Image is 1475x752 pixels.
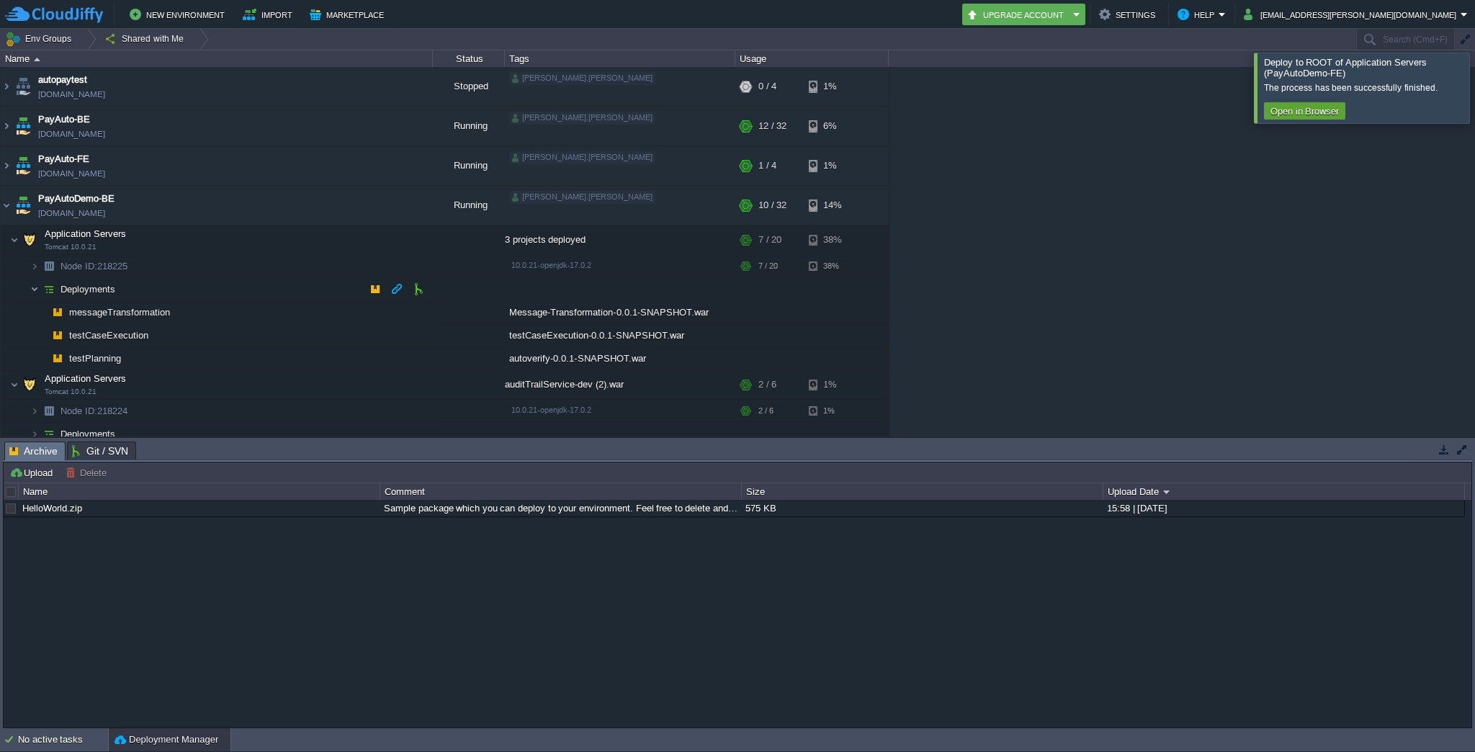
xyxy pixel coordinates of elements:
[30,278,39,300] img: AMDAwAAAACH5BAEAAAAALAAAAAABAAEAAAICRAEAOw==
[505,370,735,399] div: auditTrailService-dev (2).war
[13,107,33,146] img: AMDAwAAAACH5BAEAAAAALAAAAAABAAEAAAICRAEAOw==
[48,301,68,323] img: AMDAwAAAACH5BAEAAAAALAAAAAABAAEAAAICRAEAOw==
[743,483,1103,500] div: Size
[9,442,58,460] span: Archive
[1,186,12,225] img: AMDAwAAAACH5BAEAAAAALAAAAAABAAEAAAICRAEAOw==
[1,107,12,146] img: AMDAwAAAACH5BAEAAAAALAAAAAABAAEAAAICRAEAOw==
[13,67,33,106] img: AMDAwAAAACH5BAEAAAAALAAAAAABAAEAAAICRAEAOw==
[30,255,39,277] img: AMDAwAAAACH5BAEAAAAALAAAAAABAAEAAAICRAEAOw==
[809,370,856,399] div: 1%
[1264,82,1466,94] div: The process has been successfully finished.
[967,6,1069,23] button: Upgrade Account
[758,67,776,106] div: 0 / 4
[511,406,591,414] span: 10.0.21-openjdk-17.0.2
[59,428,117,440] a: Deployments
[38,206,105,220] a: [DOMAIN_NAME]
[10,370,19,399] img: AMDAwAAAACH5BAEAAAAALAAAAAABAAEAAAICRAEAOw==
[45,388,97,396] span: Tomcat 10.0.21
[38,152,89,166] a: PayAuto-FE
[43,373,128,384] a: Application ServersTomcat 10.0.21
[509,72,655,85] div: [PERSON_NAME].[PERSON_NAME]
[59,405,130,417] span: 218224
[18,728,108,751] div: No active tasks
[506,50,735,67] div: Tags
[509,112,655,125] div: [PERSON_NAME].[PERSON_NAME]
[809,255,856,277] div: 38%
[39,255,59,277] img: AMDAwAAAACH5BAEAAAAALAAAAAABAAEAAAICRAEAOw==
[22,503,82,514] a: HelloWorld.zip
[433,107,505,146] div: Running
[38,87,105,102] a: [DOMAIN_NAME]
[758,370,776,399] div: 2 / 6
[38,73,87,87] a: autopaytest
[9,466,57,479] button: Upload
[13,146,33,185] img: AMDAwAAAACH5BAEAAAAALAAAAAABAAEAAAICRAEAOw==
[509,151,655,164] div: [PERSON_NAME].[PERSON_NAME]
[68,329,151,341] a: testCaseExecution
[243,6,297,23] button: Import
[758,146,776,185] div: 1 / 4
[104,29,189,49] button: Shared with Me
[1,146,12,185] img: AMDAwAAAACH5BAEAAAAALAAAAAABAAEAAAICRAEAOw==
[38,192,115,206] a: PayAutoDemo-BE
[45,243,97,251] span: Tomcat 10.0.21
[809,186,856,225] div: 14%
[66,466,111,479] button: Delete
[509,191,655,204] div: [PERSON_NAME].[PERSON_NAME]
[758,186,786,225] div: 10 / 32
[43,228,128,240] span: Application Servers
[505,347,735,370] div: autoverify-0.0.1-SNAPSHOT.war
[1415,694,1461,738] iframe: chat widget
[1244,6,1461,23] button: [EMAIL_ADDRESS][PERSON_NAME][DOMAIN_NAME]
[43,228,128,239] a: Application ServersTomcat 10.0.21
[38,166,105,181] a: [DOMAIN_NAME]
[1,67,12,106] img: AMDAwAAAACH5BAEAAAAALAAAAAABAAEAAAICRAEAOw==
[310,6,388,23] button: Marketplace
[758,255,778,277] div: 7 / 20
[809,400,856,422] div: 1%
[736,50,888,67] div: Usage
[5,6,103,24] img: CloudJiffy
[39,400,59,422] img: AMDAwAAAACH5BAEAAAAALAAAAAABAAEAAAICRAEAOw==
[30,400,39,422] img: AMDAwAAAACH5BAEAAAAALAAAAAABAAEAAAICRAEAOw==
[38,112,90,127] a: PayAuto-BE
[59,405,130,417] a: Node ID:218224
[39,278,59,300] img: AMDAwAAAACH5BAEAAAAALAAAAAABAAEAAAICRAEAOw==
[59,260,130,272] a: Node ID:218225
[809,107,856,146] div: 6%
[1103,500,1463,516] div: 15:58 | [DATE]
[1104,483,1464,500] div: Upload Date
[72,442,128,460] span: Git / SVN
[59,260,130,272] span: 218225
[758,400,774,422] div: 2 / 6
[758,107,786,146] div: 12 / 32
[38,127,105,141] a: [DOMAIN_NAME]
[60,261,97,272] span: Node ID:
[39,324,48,346] img: AMDAwAAAACH5BAEAAAAALAAAAAABAAEAAAICRAEAOw==
[43,372,128,385] span: Application Servers
[48,347,68,370] img: AMDAwAAAACH5BAEAAAAALAAAAAABAAEAAAICRAEAOw==
[433,146,505,185] div: Running
[809,146,856,185] div: 1%
[758,225,781,254] div: 7 / 20
[68,306,172,318] a: messageTransformation
[19,483,380,500] div: Name
[381,483,741,500] div: Comment
[380,500,740,516] div: Sample package which you can deploy to your environment. Feel free to delete and upload a package...
[19,370,40,399] img: AMDAwAAAACH5BAEAAAAALAAAAAABAAEAAAICRAEAOw==
[39,347,48,370] img: AMDAwAAAACH5BAEAAAAALAAAAAABAAEAAAICRAEAOw==
[433,67,505,106] div: Stopped
[1266,104,1343,117] button: Open in Browser
[5,29,76,49] button: Env Groups
[68,352,123,364] span: testPlanning
[10,225,19,254] img: AMDAwAAAACH5BAEAAAAALAAAAAABAAEAAAICRAEAOw==
[60,406,97,416] span: Node ID:
[1178,6,1219,23] button: Help
[19,225,40,254] img: AMDAwAAAACH5BAEAAAAALAAAAAABAAEAAAICRAEAOw==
